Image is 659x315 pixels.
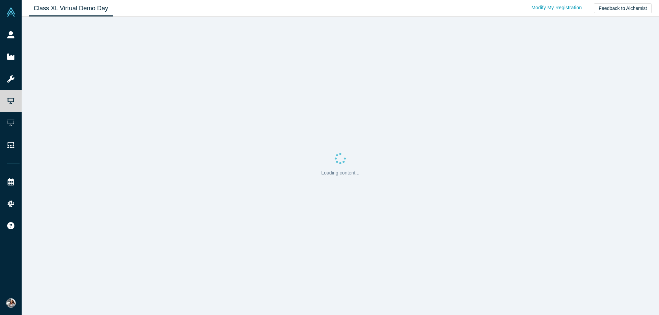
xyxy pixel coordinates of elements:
button: Feedback to Alchemist [594,3,652,13]
p: Loading content... [321,169,359,177]
a: Class XL Virtual Demo Day [29,0,113,16]
a: Modify My Registration [524,2,589,14]
img: Martha Montoya's Account [6,298,16,308]
img: Alchemist Vault Logo [6,7,16,17]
